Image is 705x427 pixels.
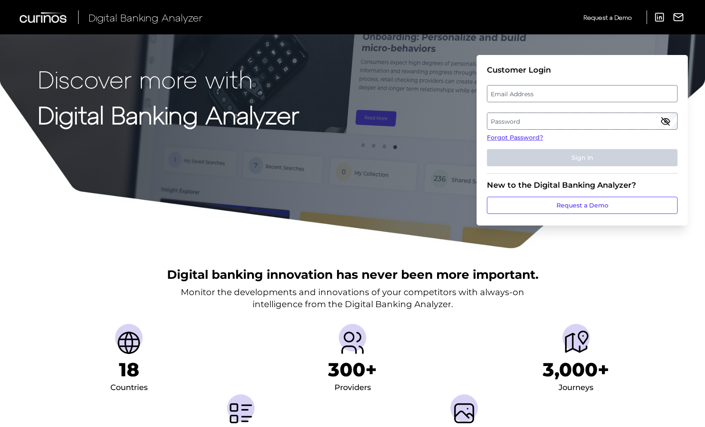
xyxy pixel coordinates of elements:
div: Journeys [559,381,593,395]
a: Forgot Password? [487,133,678,142]
img: Metrics [227,400,255,427]
h2: Digital banking innovation has never been more important. [167,266,538,283]
img: Providers [339,329,366,357]
span: Request a Demo [583,14,632,21]
img: Screenshots [450,400,478,427]
p: Monitor the developments and innovations of your competitors with always-on intelligence from the... [181,286,524,310]
div: Customer Login [487,65,678,75]
p: Discover more with [38,65,299,92]
img: Journeys [562,329,590,357]
span: Digital Banking Analyzer [88,11,203,24]
div: Countries [110,381,148,395]
a: Request a Demo [487,197,678,214]
h1: 300+ [328,358,377,381]
div: New to the Digital Banking Analyzer? [487,180,678,190]
img: Curinos [20,12,68,23]
a: Request a Demo [583,10,632,24]
label: Email Address [487,86,677,101]
h1: 18 [119,358,139,381]
button: Sign In [487,149,678,166]
div: Providers [334,381,371,395]
strong: Digital Banking Analyzer [38,100,299,129]
h1: 3,000+ [543,358,609,381]
label: Password [487,113,677,129]
img: Countries [115,329,143,357]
